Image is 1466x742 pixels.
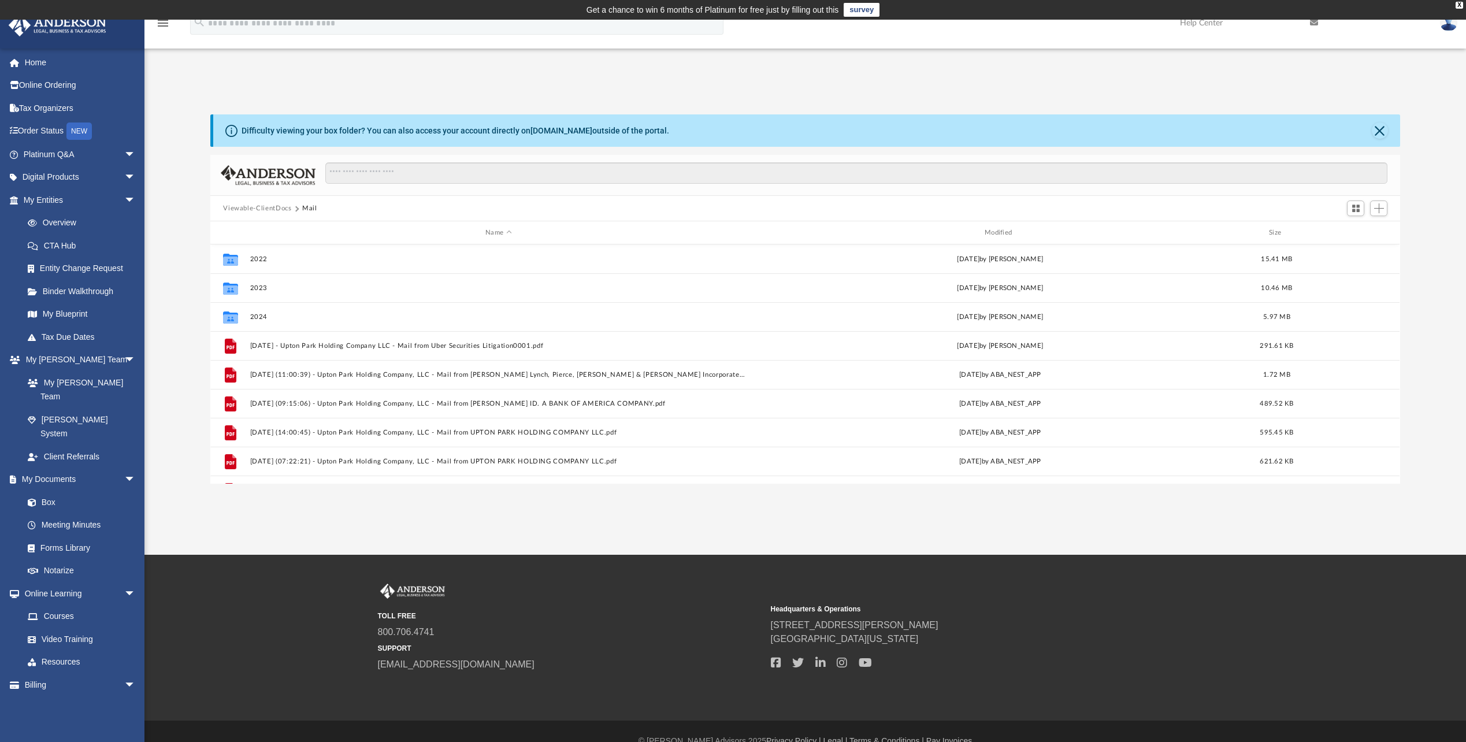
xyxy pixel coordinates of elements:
[16,371,142,408] a: My [PERSON_NAME] Team
[16,651,147,674] a: Resources
[250,400,747,407] button: [DATE] (09:15:06) - Upton Park Holding Company, LLC - Mail from [PERSON_NAME] ID. A BANK OF AMERI...
[752,457,1249,467] div: [DATE] by ABA_NEST_APP
[752,312,1249,322] div: [DATE] by [PERSON_NAME]
[302,203,317,214] button: Mail
[223,203,291,214] button: Viewable-ClientDocs
[250,284,747,292] button: 2023
[8,97,153,120] a: Tax Organizers
[250,228,747,238] div: Name
[752,428,1249,438] div: [DATE] by ABA_NEST_APP
[16,559,147,583] a: Notarize
[752,370,1249,380] div: [DATE] by ABA_NEST_APP
[752,399,1249,409] div: [DATE] by ABA_NEST_APP
[752,228,1249,238] div: Modified
[250,255,747,263] button: 2022
[1372,123,1388,139] button: Close
[193,16,206,28] i: search
[1370,201,1387,217] button: Add
[8,188,153,212] a: My Entitiesarrow_drop_down
[8,348,147,372] a: My [PERSON_NAME] Teamarrow_drop_down
[250,342,747,350] button: [DATE] - Upton Park Holding Company LLC - Mail from Uber Securities Litigation0001.pdf
[156,16,170,30] i: menu
[8,120,153,143] a: Order StatusNEW
[530,126,592,135] a: [DOMAIN_NAME]
[1260,400,1294,407] span: 489.52 KB
[8,143,153,166] a: Platinum Q&Aarrow_drop_down
[1260,343,1294,349] span: 291.61 KB
[216,228,244,238] div: id
[378,611,763,621] small: TOLL FREE
[210,244,1400,484] div: grid
[752,283,1249,294] div: [DATE] by [PERSON_NAME]
[16,491,142,514] a: Box
[124,348,147,372] span: arrow_drop_down
[124,188,147,212] span: arrow_drop_down
[1254,228,1300,238] div: Size
[8,582,147,605] a: Online Learningarrow_drop_down
[8,696,153,719] a: Events Calendar
[124,673,147,697] span: arrow_drop_down
[325,162,1387,184] input: Search files and folders
[8,166,153,189] a: Digital Productsarrow_drop_down
[1263,372,1290,378] span: 1.72 MB
[1263,314,1290,320] span: 5.97 MB
[1260,458,1294,465] span: 621.62 KB
[156,22,170,30] a: menu
[124,468,147,492] span: arrow_drop_down
[124,166,147,190] span: arrow_drop_down
[16,234,153,257] a: CTA Hub
[844,3,879,17] a: survey
[16,536,142,559] a: Forms Library
[16,445,147,468] a: Client Referrals
[378,584,447,599] img: Anderson Advisors Platinum Portal
[378,627,435,637] a: 800.706.4741
[16,408,147,445] a: [PERSON_NAME] System
[1440,14,1457,31] img: User Pic
[16,628,142,651] a: Video Training
[1261,285,1293,291] span: 10.46 MB
[378,643,763,654] small: SUPPORT
[771,604,1156,614] small: Headquarters & Operations
[8,51,153,74] a: Home
[250,313,747,321] button: 2024
[16,212,153,235] a: Overview
[752,254,1249,265] div: [DATE] by [PERSON_NAME]
[771,634,919,644] a: [GEOGRAPHIC_DATA][US_STATE]
[242,125,669,137] div: Difficulty viewing your box folder? You can also access your account directly on outside of the p...
[250,458,747,465] button: [DATE] (07:22:21) - Upton Park Holding Company, LLC - Mail from UPTON PARK HOLDING COMPANY LLC.pdf
[16,257,153,280] a: Entity Change Request
[250,371,747,379] button: [DATE] (11:00:39) - Upton Park Holding Company, LLC - Mail from [PERSON_NAME] Lynch, Pierce, [PER...
[124,143,147,166] span: arrow_drop_down
[8,673,153,696] a: Billingarrow_drop_down
[1305,228,1386,238] div: id
[250,429,747,436] button: [DATE] (14:00:45) - Upton Park Holding Company, LLC - Mail from UPTON PARK HOLDING COMPANY LLC.pdf
[1261,256,1293,262] span: 15.41 MB
[16,514,147,537] a: Meeting Minutes
[16,605,147,628] a: Courses
[1347,201,1364,217] button: Switch to Grid View
[771,620,938,630] a: [STREET_ADDRESS][PERSON_NAME]
[752,341,1249,351] div: [DATE] by [PERSON_NAME]
[8,74,153,97] a: Online Ordering
[66,123,92,140] div: NEW
[16,303,147,326] a: My Blueprint
[124,582,147,606] span: arrow_drop_down
[16,280,153,303] a: Binder Walkthrough
[587,3,839,17] div: Get a chance to win 6 months of Platinum for free just by filling out this
[378,659,535,669] a: [EMAIL_ADDRESS][DOMAIN_NAME]
[1456,2,1463,9] div: close
[16,325,153,348] a: Tax Due Dates
[1260,429,1294,436] span: 595.45 KB
[5,14,110,36] img: Anderson Advisors Platinum Portal
[8,468,147,491] a: My Documentsarrow_drop_down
